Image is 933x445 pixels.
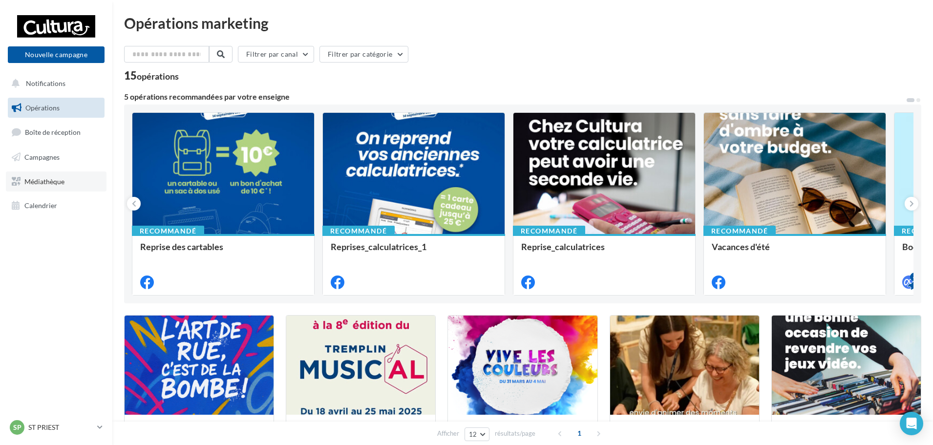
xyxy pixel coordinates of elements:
[437,429,459,438] span: Afficher
[238,46,314,63] button: Filtrer par canal
[6,147,106,168] a: Campagnes
[25,128,81,136] span: Boîte de réception
[465,427,489,441] button: 12
[124,70,179,81] div: 15
[25,104,60,112] span: Opérations
[6,195,106,216] a: Calendrier
[703,226,776,236] div: Recommandé
[8,46,105,63] button: Nouvelle campagne
[8,418,105,437] a: SP ST PRIEST
[26,79,65,87] span: Notifications
[132,226,204,236] div: Recommandé
[6,98,106,118] a: Opérations
[319,46,408,63] button: Filtrer par catégorie
[495,429,535,438] span: résultats/page
[6,73,103,94] button: Notifications
[24,201,57,210] span: Calendrier
[572,425,587,441] span: 1
[900,412,923,435] div: Open Intercom Messenger
[712,242,878,261] div: Vacances d'été
[24,177,64,185] span: Médiathèque
[6,122,106,143] a: Boîte de réception
[469,430,477,438] span: 12
[910,273,919,281] div: 4
[13,423,21,432] span: SP
[124,93,906,101] div: 5 opérations recommandées par votre enseigne
[331,242,497,261] div: Reprises_calculatrices_1
[6,171,106,192] a: Médiathèque
[124,16,921,30] div: Opérations marketing
[137,72,179,81] div: opérations
[322,226,395,236] div: Recommandé
[140,242,306,261] div: Reprise des cartables
[24,153,60,161] span: Campagnes
[28,423,93,432] p: ST PRIEST
[521,242,687,261] div: Reprise_calculatrices
[513,226,585,236] div: Recommandé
